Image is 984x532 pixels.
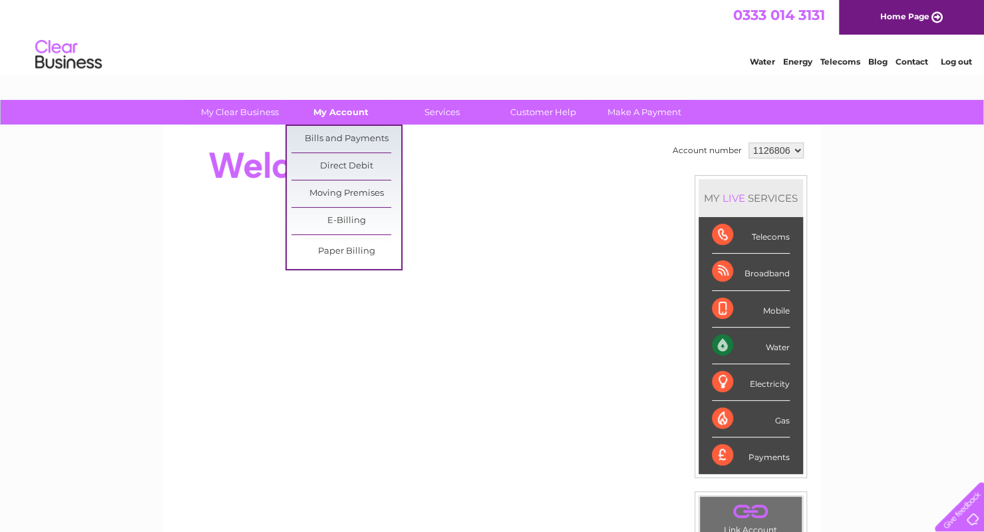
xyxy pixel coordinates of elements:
[291,208,401,234] a: E-Billing
[783,57,812,67] a: Energy
[178,7,807,65] div: Clear Business is a trading name of Verastar Limited (registered in [GEOGRAPHIC_DATA] No. 3667643...
[712,401,790,437] div: Gas
[291,126,401,152] a: Bills and Payments
[733,7,825,23] a: 0333 014 3131
[291,180,401,207] a: Moving Premises
[185,100,295,125] a: My Clear Business
[712,364,790,401] div: Electricity
[712,217,790,254] div: Telecoms
[35,35,102,75] img: logo.png
[291,153,401,180] a: Direct Debit
[712,254,790,290] div: Broadband
[820,57,860,67] a: Telecoms
[699,179,803,217] div: MY SERVICES
[712,328,790,364] div: Water
[720,192,748,204] div: LIVE
[387,100,497,125] a: Services
[750,57,775,67] a: Water
[669,139,745,162] td: Account number
[703,500,798,523] a: .
[286,100,396,125] a: My Account
[291,238,401,265] a: Paper Billing
[940,57,971,67] a: Log out
[868,57,888,67] a: Blog
[712,437,790,473] div: Payments
[712,291,790,328] div: Mobile
[896,57,928,67] a: Contact
[589,100,699,125] a: Make A Payment
[488,100,598,125] a: Customer Help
